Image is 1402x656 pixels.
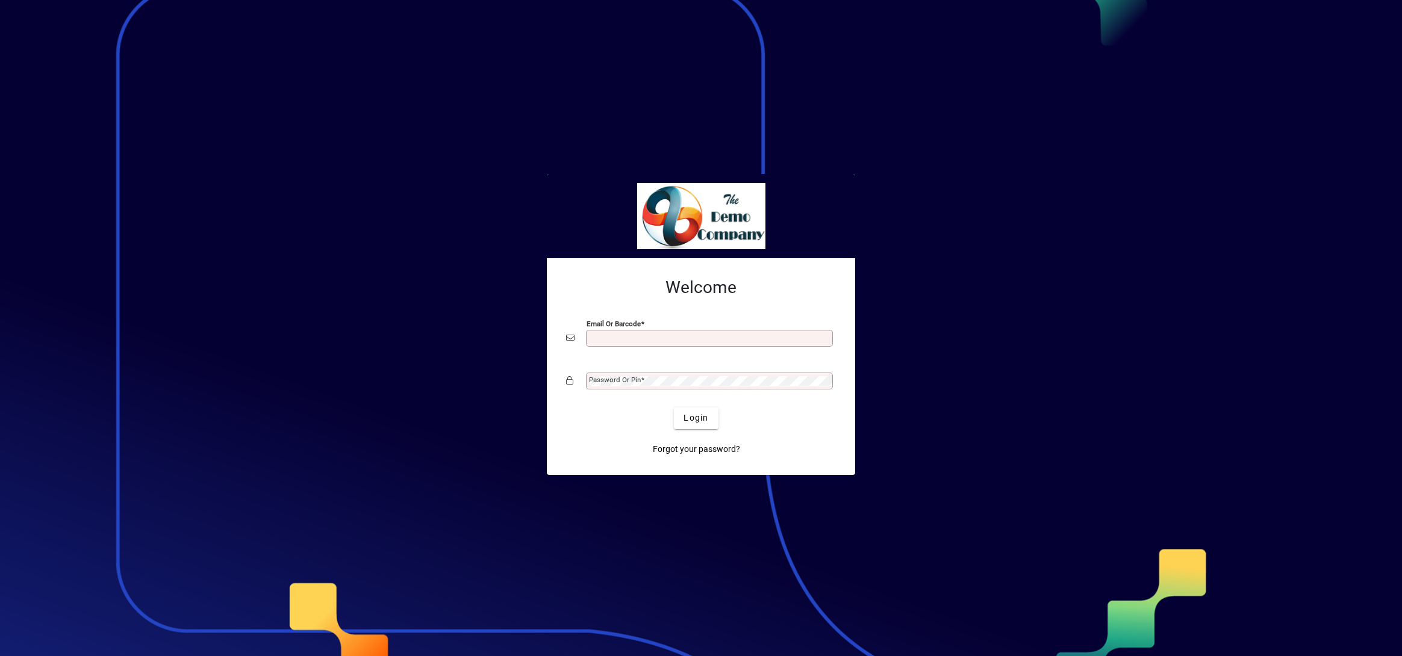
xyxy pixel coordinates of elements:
h2: Welcome [566,277,836,298]
mat-label: Password or Pin [589,376,641,384]
a: Forgot your password? [648,439,745,460]
mat-label: Email or Barcode [587,319,641,327]
button: Login [674,407,718,429]
span: Forgot your password? [653,443,740,456]
span: Login [684,412,708,424]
